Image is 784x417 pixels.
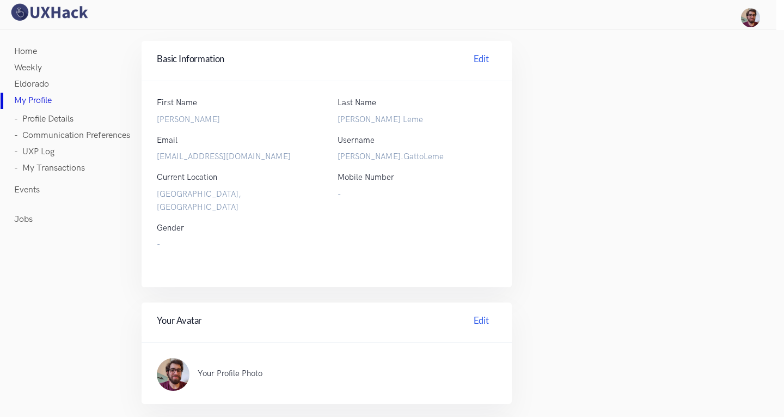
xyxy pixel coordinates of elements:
[157,222,184,235] label: Gender
[14,44,37,60] a: Home
[338,96,376,110] label: Last Name
[157,96,197,110] label: First Name
[14,182,40,198] a: Events
[157,52,497,69] h4: Basic Information
[338,188,497,201] label: -
[14,144,54,160] a: - UXP Log
[466,52,497,69] a: Edit
[157,314,497,331] h4: Your Avatar
[157,358,189,391] img: ...
[14,60,42,76] a: Weekly
[14,111,73,128] a: - Profile Details
[741,8,760,27] img: Your profile pic
[157,113,316,126] label: [PERSON_NAME]
[14,211,33,228] a: Jobs
[338,171,394,184] label: Mobile Number
[338,150,497,164] label: [PERSON_NAME].GattoLeme
[8,3,90,22] img: UXHack logo
[14,76,49,93] a: Eldorado
[157,188,316,214] label: [GEOGRAPHIC_DATA],[GEOGRAPHIC_DATA]
[157,150,316,164] label: [EMAIL_ADDRESS][DOMAIN_NAME]
[14,160,85,177] a: - My Transactions
[338,134,375,147] label: Username
[157,238,497,251] label: -
[338,113,497,126] label: [PERSON_NAME] Leme
[157,134,177,147] label: Email
[157,171,217,184] label: Current Location
[198,368,475,379] p: Your Profile Photo
[14,128,130,144] a: - Communication Preferences
[14,93,52,109] a: My Profile
[466,314,497,331] a: Edit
